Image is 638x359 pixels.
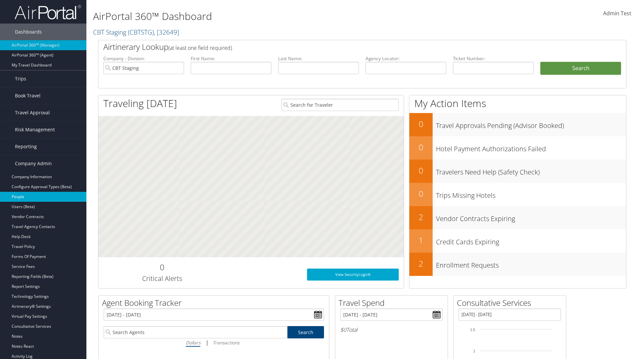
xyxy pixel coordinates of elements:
span: Reporting [15,138,37,155]
h2: 0 [409,142,433,153]
h3: Travel Approvals Pending (Advisor Booked) [436,118,626,130]
span: (at least one field required) [168,44,232,52]
h6: Total [340,326,443,333]
input: Search for Traveler [281,99,399,111]
h2: 2 [409,211,433,223]
a: 1Credit Cards Expiring [409,229,626,253]
span: , [ 32649 ] [154,28,179,37]
h3: Vendor Contracts Expiring [436,211,626,223]
a: Admin Test [603,3,631,24]
h3: Critical Alerts [103,274,221,283]
a: 2Enrollment Requests [409,253,626,276]
h2: 0 [409,118,433,130]
label: First Name: [191,55,271,62]
label: Company - Division: [103,55,184,62]
h1: AirPortal 360™ Dashboard [93,9,452,23]
label: Ticket Number: [453,55,534,62]
h3: Trips Missing Hotels [436,187,626,200]
a: 0Travel Approvals Pending (Advisor Booked) [409,113,626,136]
h1: My Action Items [409,96,626,110]
span: Travel Approval [15,104,50,121]
h3: Hotel Payment Authorizations Failed [436,141,626,154]
h2: 2 [409,258,433,269]
h1: Traveling [DATE] [103,96,177,110]
a: View SecurityLogic® [307,269,399,281]
span: $0 [340,326,346,333]
span: Company Admin [15,155,52,172]
input: Search Agents [104,326,287,338]
h3: Credit Cards Expiring [436,234,626,247]
tspan: 1 [473,349,475,353]
h2: 0 [409,188,433,199]
h2: Consultative Services [457,297,566,308]
a: 0Hotel Payment Authorizations Failed [409,136,626,160]
h2: Airtinerary Lookup [103,41,577,53]
span: Admin Test [603,10,631,17]
label: Last Name: [278,55,359,62]
a: CBT Staging [93,28,179,37]
i: Dollars [186,339,200,346]
a: Search [287,326,324,338]
img: airportal-logo.png [15,4,81,20]
h2: Agent Booking Tracker [102,297,329,308]
label: Agency Locator: [366,55,446,62]
tspan: 1.5 [470,328,475,332]
span: ( CBTSTG ) [128,28,154,37]
span: Dashboards [15,24,42,40]
h2: Travel Spend [339,297,448,308]
h3: Enrollment Requests [436,257,626,270]
h2: 0 [409,165,433,176]
h2: 1 [409,235,433,246]
span: Book Travel [15,87,41,104]
span: Risk Management [15,121,55,138]
button: Search [540,62,621,75]
h2: 0 [103,262,221,273]
a: 0Trips Missing Hotels [409,183,626,206]
i: Transactions [213,339,239,346]
div: | [104,338,324,347]
span: Trips [15,70,26,87]
a: 0Travelers Need Help (Safety Check) [409,160,626,183]
a: 2Vendor Contracts Expiring [409,206,626,229]
h3: Travelers Need Help (Safety Check) [436,164,626,177]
